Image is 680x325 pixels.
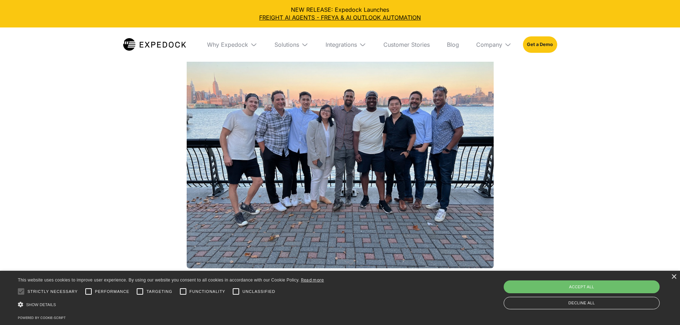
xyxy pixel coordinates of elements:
[6,6,674,22] div: NEW RELEASE: Expedock Launches
[242,289,275,295] span: Unclassified
[441,27,465,62] a: Blog
[146,289,172,295] span: Targeting
[523,36,557,53] a: Get a Demo
[207,41,248,48] div: Why Expedock
[190,289,225,295] span: Functionality
[320,27,372,62] div: Integrations
[201,27,263,62] div: Why Expedock
[269,27,314,62] div: Solutions
[470,27,517,62] div: Company
[6,14,674,21] a: FREIGHT AI AGENTS - FREYA & AI OUTLOOK AUTOMATION
[378,27,435,62] a: Customer Stories
[18,316,66,320] a: Powered by cookie-script
[26,303,56,307] span: Show details
[27,289,78,295] span: Strictly necessary
[476,41,502,48] div: Company
[326,41,357,48] div: Integrations
[671,274,676,280] div: Close
[301,277,324,283] a: Read more
[274,41,299,48] div: Solutions
[95,289,130,295] span: Performance
[644,291,680,325] iframe: Chat Widget
[504,280,660,293] div: Accept all
[187,38,494,268] img: Co-founders Jig Young and Jeff Tan of Expedock.com with Sales Team
[18,300,324,310] div: Show details
[504,297,660,309] div: Decline all
[18,278,299,283] span: This website uses cookies to improve user experience. By using our website you consent to all coo...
